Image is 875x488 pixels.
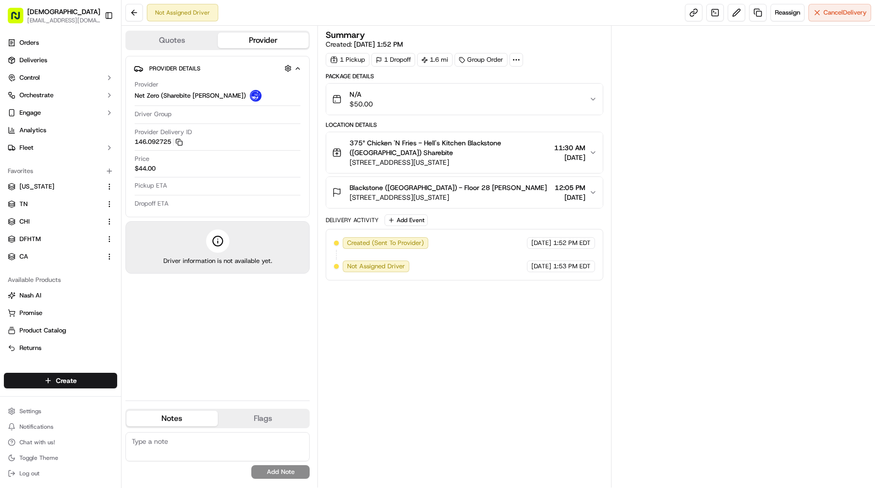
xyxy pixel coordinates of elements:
[350,192,547,202] span: [STREET_ADDRESS][US_STATE]
[326,177,603,208] button: Blackstone ([GEOGRAPHIC_DATA]) - Floor 28 [PERSON_NAME][STREET_ADDRESS][US_STATE]12:05 PM[DATE]
[4,467,117,480] button: Log out
[4,196,117,212] button: TN
[4,288,117,303] button: Nash AI
[8,252,102,261] a: CA
[347,262,405,271] span: Not Assigned Driver
[19,423,53,431] span: Notifications
[347,239,424,247] span: Created (Sent To Provider)
[770,4,805,21] button: Reassign
[4,231,117,247] button: DFHTM
[4,420,117,434] button: Notifications
[385,214,428,226] button: Add Event
[19,407,41,415] span: Settings
[19,235,41,244] span: DFHTM
[4,105,117,121] button: Engage
[163,257,272,265] span: Driver information is not available yet.
[4,404,117,418] button: Settings
[19,326,66,335] span: Product Catalog
[19,470,39,477] span: Log out
[326,53,369,67] div: 1 Pickup
[19,291,41,300] span: Nash AI
[126,33,218,48] button: Quotes
[19,126,46,135] span: Analytics
[4,87,117,103] button: Orchestrate
[326,72,603,80] div: Package Details
[808,4,871,21] button: CancelDelivery
[326,84,603,115] button: N/A$50.00
[135,80,158,89] span: Provider
[326,132,603,173] button: 375° Chicken 'N Fries - Hell's Kitchen Blackstone ([GEOGRAPHIC_DATA]) Sharebite[STREET_ADDRESS][U...
[4,214,117,229] button: CHI
[4,52,117,68] a: Deliveries
[19,217,30,226] span: CHI
[326,121,603,129] div: Location Details
[4,340,117,356] button: Returns
[350,89,373,99] span: N/A
[553,239,591,247] span: 1:52 PM EDT
[4,140,117,156] button: Fleet
[19,56,47,65] span: Deliveries
[218,411,309,426] button: Flags
[19,91,53,100] span: Orchestrate
[135,164,156,173] span: $44.00
[4,373,117,388] button: Create
[8,182,102,191] a: [US_STATE]
[326,31,365,39] h3: Summary
[4,179,117,194] button: [US_STATE]
[135,128,192,137] span: Provider Delivery ID
[218,33,309,48] button: Provider
[135,155,149,163] span: Price
[4,436,117,449] button: Chat with us!
[350,183,547,192] span: Blackstone ([GEOGRAPHIC_DATA]) - Floor 28 [PERSON_NAME]
[135,110,172,119] span: Driver Group
[19,38,39,47] span: Orders
[4,122,117,138] a: Analytics
[4,451,117,465] button: Toggle Theme
[250,90,262,102] img: net_zero_logo.png
[455,53,507,67] div: Group Order
[417,53,453,67] div: 1.6 mi
[19,438,55,446] span: Chat with us!
[19,182,54,191] span: [US_STATE]
[4,305,117,321] button: Promise
[4,4,101,27] button: [DEMOGRAPHIC_DATA][EMAIL_ADDRESS][DOMAIN_NAME]
[19,454,58,462] span: Toggle Theme
[135,181,167,190] span: Pickup ETA
[19,252,28,261] span: CA
[8,200,102,209] a: TN
[4,70,117,86] button: Control
[350,99,373,109] span: $50.00
[19,108,41,117] span: Engage
[8,326,113,335] a: Product Catalog
[8,309,113,317] a: Promise
[19,73,40,82] span: Control
[8,235,102,244] a: DFHTM
[135,138,183,146] button: 146.092725
[4,323,117,338] button: Product Catalog
[19,200,28,209] span: TN
[56,376,77,385] span: Create
[531,262,551,271] span: [DATE]
[126,411,218,426] button: Notes
[326,216,379,224] div: Delivery Activity
[354,40,403,49] span: [DATE] 1:52 PM
[134,60,301,76] button: Provider Details
[19,143,34,152] span: Fleet
[531,239,551,247] span: [DATE]
[554,153,585,162] span: [DATE]
[555,183,585,192] span: 12:05 PM
[135,91,246,100] span: Net Zero (Sharebite [PERSON_NAME])
[4,35,117,51] a: Orders
[19,309,42,317] span: Promise
[4,249,117,264] button: CA
[8,291,113,300] a: Nash AI
[823,8,867,17] span: Cancel Delivery
[8,344,113,352] a: Returns
[4,272,117,288] div: Available Products
[27,7,100,17] button: [DEMOGRAPHIC_DATA]
[555,192,585,202] span: [DATE]
[27,17,100,24] button: [EMAIL_ADDRESS][DOMAIN_NAME]
[326,39,403,49] span: Created:
[350,157,550,167] span: [STREET_ADDRESS][US_STATE]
